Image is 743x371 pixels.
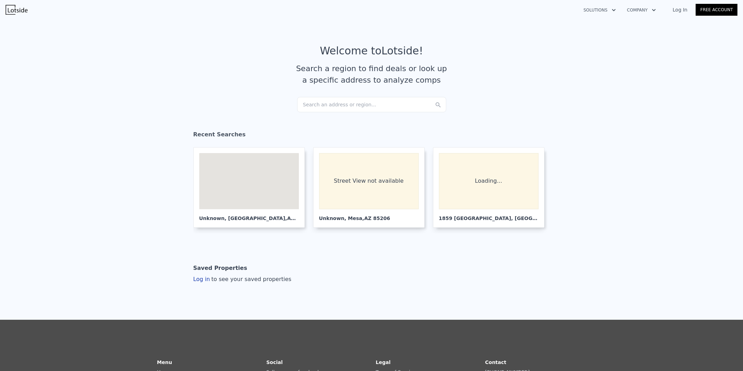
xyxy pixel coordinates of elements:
a: Loading... 1859 [GEOGRAPHIC_DATA], [GEOGRAPHIC_DATA] [433,147,550,228]
button: Solutions [578,4,621,16]
div: Unknown , Mesa [319,209,419,222]
div: Log in [193,275,292,283]
div: Welcome to Lotside ! [320,45,423,57]
div: Unknown , [GEOGRAPHIC_DATA] [199,209,299,222]
div: Saved Properties [193,261,247,275]
div: Street View not available [319,153,419,209]
a: Map Unknown, [GEOGRAPHIC_DATA],AZ 86440 [193,147,310,228]
strong: Menu [157,359,172,365]
strong: Legal [376,359,391,365]
a: Log In [664,6,696,13]
div: Map [199,153,299,209]
span: , AZ 86440 [285,215,313,221]
span: to see your saved properties [210,276,292,282]
div: Search an address or region... [297,97,446,112]
button: Company [621,4,661,16]
span: , AZ 85206 [362,215,390,221]
strong: Contact [485,359,506,365]
div: Recent Searches [193,125,550,147]
a: Free Account [696,4,737,16]
a: Street View not available Unknown, Mesa,AZ 85206 [313,147,430,228]
div: 1859 [GEOGRAPHIC_DATA] , [GEOGRAPHIC_DATA] [439,209,539,222]
div: Search a region to find deals or look up a specific address to analyze comps [294,63,450,86]
img: Lotside [6,5,28,15]
strong: Social [266,359,283,365]
div: Loading... [439,153,539,209]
